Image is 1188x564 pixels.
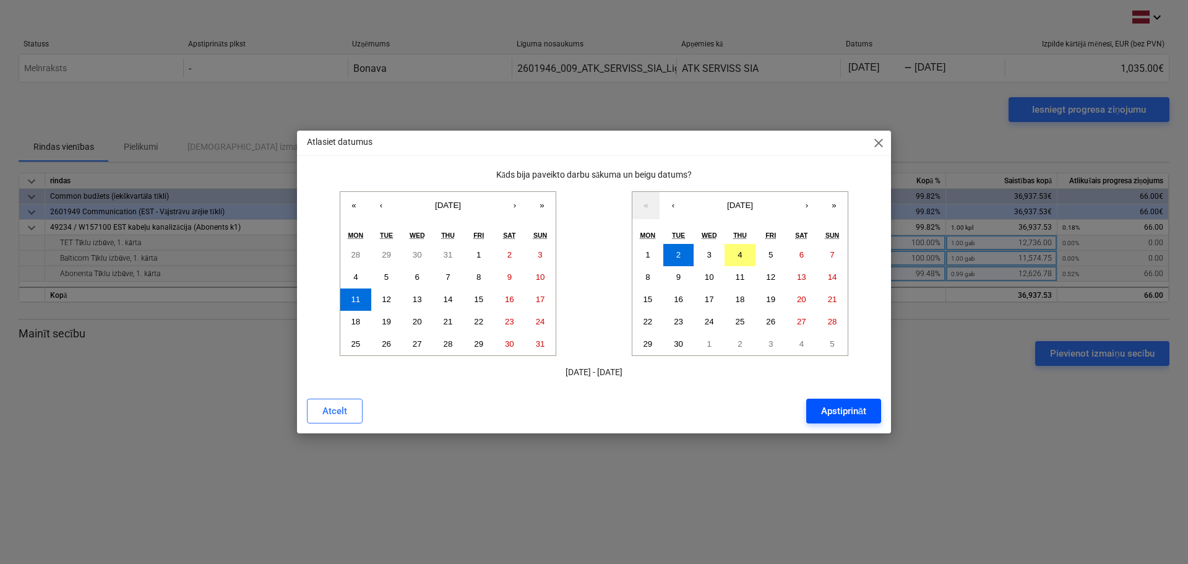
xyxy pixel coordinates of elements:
[828,272,837,282] abbr: September 14, 2025
[476,250,481,259] abbr: August 1, 2025
[444,317,453,326] abbr: August 21, 2025
[307,399,363,423] button: Atcelt
[736,317,745,326] abbr: September 25, 2025
[725,266,755,289] button: September 11, 2025
[786,289,817,311] button: September 20, 2025
[340,266,371,289] button: August 4, 2025
[643,317,652,326] abbr: September 22, 2025
[525,311,556,333] button: August 24, 2025
[351,339,360,349] abbr: August 25, 2025
[736,295,745,304] abbr: September 18, 2025
[830,250,834,259] abbr: September 7, 2025
[494,244,525,266] button: August 2, 2025
[307,136,372,149] p: Atlasiet datumus
[694,244,725,266] button: September 3, 2025
[463,289,494,311] button: August 15, 2025
[797,272,806,282] abbr: September 13, 2025
[694,289,725,311] button: September 17, 2025
[797,295,806,304] abbr: September 20, 2025
[382,250,391,259] abbr: July 29, 2025
[494,311,525,333] button: August 23, 2025
[733,232,747,239] abbr: Thursday
[536,295,545,304] abbr: August 17, 2025
[705,272,714,282] abbr: September 10, 2025
[351,317,360,326] abbr: August 18, 2025
[494,266,525,289] button: August 9, 2025
[768,250,773,259] abbr: September 5, 2025
[536,272,545,282] abbr: August 10, 2025
[474,339,483,349] abbr: August 29, 2025
[672,232,685,239] abbr: Tuesday
[727,201,753,210] span: [DATE]
[525,333,556,355] button: August 31, 2025
[676,272,681,282] abbr: September 9, 2025
[830,339,834,349] abbr: October 5, 2025
[444,339,453,349] abbr: August 28, 2025
[643,339,652,349] abbr: September 29, 2025
[444,295,453,304] abbr: August 14, 2025
[382,339,391,349] abbr: August 26, 2025
[663,311,694,333] button: September 23, 2025
[797,317,806,326] abbr: September 27, 2025
[476,272,481,282] abbr: August 8, 2025
[676,250,681,259] abbr: September 2, 2025
[632,192,660,219] button: «
[536,317,545,326] abbr: August 24, 2025
[533,232,547,239] abbr: Sunday
[694,266,725,289] button: September 10, 2025
[538,250,542,259] abbr: August 3, 2025
[632,289,663,311] button: September 15, 2025
[413,295,422,304] abbr: August 13, 2025
[663,333,694,355] button: September 30, 2025
[705,317,714,326] abbr: September 24, 2025
[368,192,395,219] button: ‹
[402,311,433,333] button: August 20, 2025
[463,333,494,355] button: August 29, 2025
[786,311,817,333] button: September 27, 2025
[444,250,453,259] abbr: July 31, 2025
[817,244,848,266] button: September 7, 2025
[340,244,371,266] button: July 28, 2025
[503,232,515,239] abbr: Saturday
[825,232,839,239] abbr: Sunday
[694,333,725,355] button: October 1, 2025
[371,266,402,289] button: August 5, 2025
[702,232,717,239] abbr: Wednesday
[755,244,786,266] button: September 5, 2025
[474,295,483,304] abbr: August 15, 2025
[663,289,694,311] button: September 16, 2025
[307,366,881,379] p: [DATE] - [DATE]
[525,266,556,289] button: August 10, 2025
[435,201,461,210] span: [DATE]
[463,266,494,289] button: August 8, 2025
[351,295,360,304] abbr: August 11, 2025
[473,232,484,239] abbr: Friday
[402,266,433,289] button: August 6, 2025
[725,311,755,333] button: September 25, 2025
[474,317,483,326] abbr: August 22, 2025
[433,289,463,311] button: August 14, 2025
[322,403,347,419] div: Atcelt
[755,311,786,333] button: September 26, 2025
[817,311,848,333] button: September 28, 2025
[528,192,556,219] button: »
[494,289,525,311] button: August 16, 2025
[643,295,652,304] abbr: September 15, 2025
[821,403,866,419] div: Apstiprināt
[380,232,393,239] abbr: Tuesday
[507,250,512,259] abbr: August 2, 2025
[674,339,683,349] abbr: September 30, 2025
[371,289,402,311] button: August 12, 2025
[340,289,371,311] button: August 11, 2025
[725,289,755,311] button: September 18, 2025
[768,339,773,349] abbr: October 3, 2025
[765,232,776,239] abbr: Friday
[382,317,391,326] abbr: August 19, 2025
[687,192,793,219] button: [DATE]
[395,192,501,219] button: [DATE]
[384,272,389,282] abbr: August 5, 2025
[307,168,881,181] p: Kāds bija paveikto darbu sākuma un beigu datums?
[340,311,371,333] button: August 18, 2025
[674,317,683,326] abbr: September 23, 2025
[632,311,663,333] button: September 22, 2025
